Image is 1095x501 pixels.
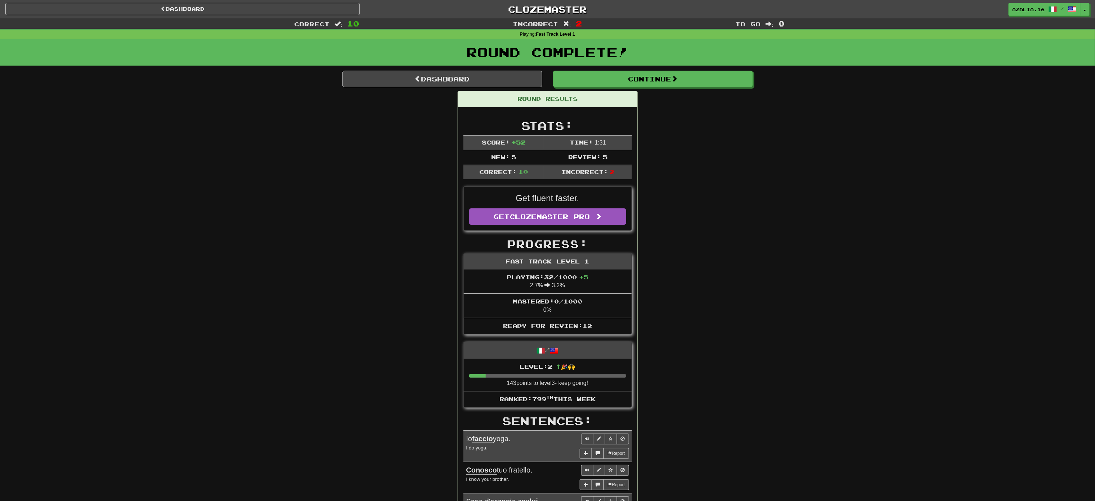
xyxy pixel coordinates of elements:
[595,139,606,146] span: 1 : 31
[580,479,629,490] div: More sentence controls
[581,434,629,444] div: Sentence controls
[503,322,592,329] span: Ready for Review: 12
[546,395,553,400] sup: th
[593,434,605,444] button: Edit sentence
[371,3,725,15] a: Clozemaster
[519,168,528,175] span: 10
[466,435,511,443] span: Io yoga.
[3,45,1092,59] h1: Round Complete!
[466,476,509,482] small: I know your brother.
[617,434,629,444] button: Toggle ignore
[766,21,773,27] span: :
[581,465,629,476] div: Sentence controls
[466,466,497,475] u: Conosco
[561,168,608,175] span: Incorrect:
[513,298,582,305] span: Mastered: 0 / 1000
[463,238,632,250] h2: Progress:
[463,415,632,427] h2: Sentences:
[563,21,571,27] span: :
[335,21,342,27] span: :
[568,154,601,160] span: Review:
[347,19,360,28] span: 10
[464,293,632,318] li: 0%
[605,434,617,444] button: Toggle favorite
[581,434,593,444] button: Play sentence audio
[466,445,488,451] small: I do yoga.
[5,3,360,15] a: Dashboard
[603,479,629,490] button: Report
[472,435,493,443] u: faccio
[610,168,614,175] span: 2
[1013,6,1045,13] span: AZALIA.16
[507,274,588,280] span: Playing: 32 / 1000
[778,19,785,28] span: 0
[464,359,632,391] li: 143 points to level 3 - keep going!
[342,71,542,87] a: Dashboard
[294,20,329,27] span: Correct
[464,342,632,359] div: /
[464,270,632,294] li: 2.7% 3.2%
[511,154,516,160] span: 5
[511,139,525,146] span: + 52
[469,192,626,204] p: Get fluent faster.
[482,139,510,146] span: Score:
[553,71,753,87] button: Continue
[491,154,510,160] span: New:
[580,448,629,459] div: More sentence controls
[580,479,592,490] button: Add sentence to collection
[466,466,533,475] span: tuo fratello.
[581,465,593,476] button: Play sentence audio
[1061,6,1064,11] span: /
[458,91,637,107] div: Round Results
[617,465,629,476] button: Toggle ignore
[553,363,575,370] span: ⬆🎉🙌
[463,120,632,132] h2: Stats:
[536,32,575,37] strong: Fast Track Level 1
[469,208,626,225] a: GetClozemaster Pro
[605,465,617,476] button: Toggle favorite
[1009,3,1081,16] a: AZALIA.16 /
[735,20,760,27] span: To go
[499,395,596,402] span: Ranked: 799 this week
[520,363,575,370] span: Level: 2
[603,154,607,160] span: 5
[593,465,605,476] button: Edit sentence
[576,19,582,28] span: 2
[513,20,558,27] span: Incorrect
[580,448,592,459] button: Add sentence to collection
[570,139,593,146] span: Time:
[479,168,517,175] span: Correct:
[603,448,629,459] button: Report
[579,274,588,280] span: + 5
[510,213,590,221] span: Clozemaster Pro
[464,254,632,270] div: Fast Track Level 1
